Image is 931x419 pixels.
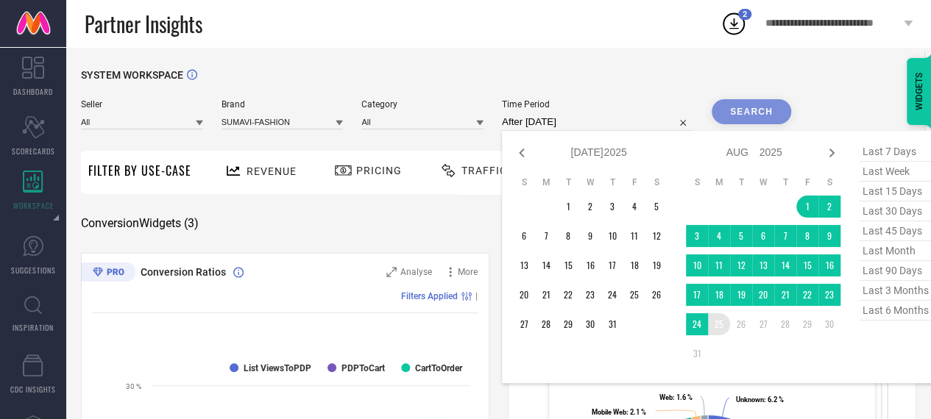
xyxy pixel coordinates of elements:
td: Mon Jul 07 2025 [535,225,557,247]
span: Time Period [502,99,693,110]
td: Tue Aug 12 2025 [730,254,752,276]
td: Mon Aug 25 2025 [708,313,730,335]
td: Fri Aug 15 2025 [796,254,818,276]
td: Mon Aug 18 2025 [708,284,730,306]
td: Mon Aug 04 2025 [708,225,730,247]
td: Fri Jul 18 2025 [623,254,645,276]
td: Sat Aug 30 2025 [818,313,840,335]
text: 30 % [126,382,141,390]
span: Pricing [356,165,402,176]
tspan: Mobile Web [592,408,626,416]
td: Fri Aug 01 2025 [796,196,818,218]
text: : 1.6 % [659,393,693,401]
td: Wed Jul 09 2025 [579,225,601,247]
td: Tue Jul 01 2025 [557,196,579,218]
td: Fri Aug 29 2025 [796,313,818,335]
span: CDC INSIGHTS [10,384,56,395]
span: Filters Applied [401,291,458,301]
td: Thu Aug 07 2025 [774,225,796,247]
span: WORKSPACE [13,200,54,211]
th: Wednesday [579,176,601,188]
td: Tue Jul 22 2025 [557,284,579,306]
div: Previous month [513,144,531,162]
td: Tue Jul 29 2025 [557,313,579,335]
td: Thu Aug 14 2025 [774,254,796,276]
div: Premium [81,262,135,284]
td: Sat Aug 16 2025 [818,254,840,276]
td: Sat Aug 23 2025 [818,284,840,306]
th: Monday [708,176,730,188]
td: Mon Jul 21 2025 [535,284,557,306]
td: Sun Aug 31 2025 [686,343,708,365]
span: SCORECARDS [12,146,55,157]
td: Tue Aug 26 2025 [730,313,752,335]
th: Monday [535,176,557,188]
span: Category [361,99,484,110]
span: Analyse [400,267,432,277]
td: Wed Jul 16 2025 [579,254,601,276]
span: Conversion Ratios [141,266,226,278]
td: Tue Jul 08 2025 [557,225,579,247]
td: Sun Aug 03 2025 [686,225,708,247]
td: Thu Jul 03 2025 [601,196,623,218]
td: Sat Jul 26 2025 [645,284,668,306]
td: Mon Jul 28 2025 [535,313,557,335]
span: Partner Insights [85,9,202,39]
td: Wed Aug 27 2025 [752,313,774,335]
span: INSPIRATION [13,322,54,333]
th: Thursday [774,176,796,188]
td: Fri Aug 22 2025 [796,284,818,306]
th: Friday [623,176,645,188]
th: Tuesday [557,176,579,188]
td: Sun Jul 20 2025 [513,284,535,306]
tspan: Unknown [735,395,763,404]
td: Sun Aug 17 2025 [686,284,708,306]
td: Tue Jul 15 2025 [557,254,579,276]
th: Friday [796,176,818,188]
td: Tue Aug 19 2025 [730,284,752,306]
th: Saturday [645,176,668,188]
td: Fri Aug 08 2025 [796,225,818,247]
td: Sat Aug 09 2025 [818,225,840,247]
th: Sunday [686,176,708,188]
th: Wednesday [752,176,774,188]
input: Select time period [502,113,693,131]
text: : 6.2 % [735,395,783,404]
span: Conversion Widgets ( 3 ) [81,216,199,231]
span: SUGGESTIONS [11,265,56,276]
td: Sat Jul 19 2025 [645,254,668,276]
td: Thu Jul 24 2025 [601,284,623,306]
text: List ViewsToPDP [244,363,311,373]
span: | [475,291,478,301]
td: Wed Jul 02 2025 [579,196,601,218]
td: Sun Jul 13 2025 [513,254,535,276]
td: Fri Jul 11 2025 [623,225,645,247]
span: More [458,267,478,277]
td: Mon Jul 14 2025 [535,254,557,276]
td: Thu Jul 17 2025 [601,254,623,276]
span: Traffic [461,165,507,176]
td: Thu Aug 28 2025 [774,313,796,335]
text: CartToOrder [415,363,463,373]
td: Thu Jul 10 2025 [601,225,623,247]
text: PDPToCart [341,363,385,373]
span: SYSTEM WORKSPACE [81,69,183,81]
span: Filter By Use-Case [88,162,191,179]
span: DASHBOARD [13,86,53,97]
div: Next month [823,144,840,162]
td: Sun Aug 10 2025 [686,254,708,276]
th: Thursday [601,176,623,188]
svg: Zoom [386,267,397,277]
td: Fri Jul 04 2025 [623,196,645,218]
td: Wed Jul 23 2025 [579,284,601,306]
th: Tuesday [730,176,752,188]
text: : 2.1 % [592,408,646,416]
td: Sat Jul 05 2025 [645,196,668,218]
td: Mon Aug 11 2025 [708,254,730,276]
span: 2 [743,10,747,19]
td: Fri Jul 25 2025 [623,284,645,306]
td: Sat Jul 12 2025 [645,225,668,247]
td: Wed Aug 20 2025 [752,284,774,306]
td: Sun Jul 06 2025 [513,225,535,247]
td: Thu Aug 21 2025 [774,284,796,306]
